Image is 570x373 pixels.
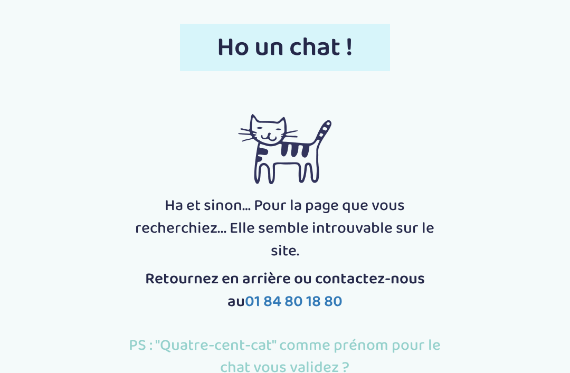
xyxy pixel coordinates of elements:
[245,289,343,314] a: 01 84 80 18 80
[128,195,443,263] p: Ha et sinon… Pour la page que vous recherchiez... Elle semble introuvable sur le site.
[180,24,390,71] span: Ho un chat !
[128,268,443,313] p: Retournez en arrière ou contactez-nous au
[238,114,331,184] img: cat-error-img.png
